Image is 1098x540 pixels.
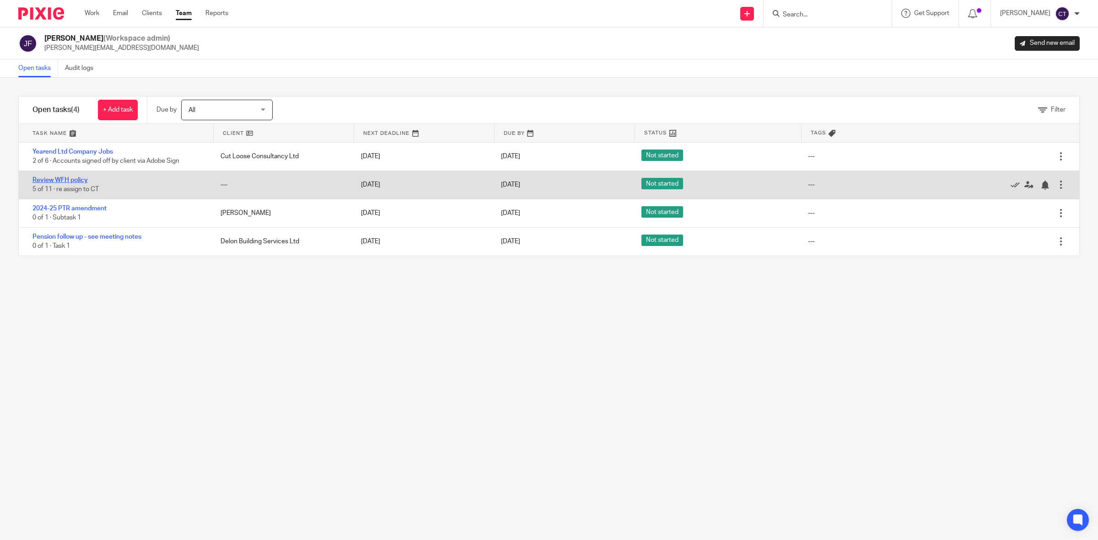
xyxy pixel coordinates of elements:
[811,129,826,137] span: Tags
[188,107,195,113] span: All
[211,204,352,222] div: [PERSON_NAME]
[18,59,58,77] a: Open tasks
[32,243,70,249] span: 0 of 1 · Task 1
[501,238,520,245] span: [DATE]
[808,237,815,246] div: ---
[32,186,99,192] span: 5 of 11 · re assign to CT
[44,43,199,53] p: [PERSON_NAME][EMAIL_ADDRESS][DOMAIN_NAME]
[18,34,38,53] img: svg%3E
[501,182,520,188] span: [DATE]
[32,177,88,183] a: Review WFH policy
[641,235,683,246] span: Not started
[71,106,80,113] span: (4)
[1000,9,1050,18] p: [PERSON_NAME]
[644,129,667,137] span: Status
[808,180,815,189] div: ---
[32,214,81,221] span: 0 of 1 · Subtask 1
[641,150,683,161] span: Not started
[501,210,520,216] span: [DATE]
[352,147,492,166] div: [DATE]
[176,9,192,18] a: Team
[103,35,170,42] span: (Workspace admin)
[205,9,228,18] a: Reports
[641,206,683,218] span: Not started
[211,232,352,251] div: Delon Building Services Ltd
[44,34,199,43] h2: [PERSON_NAME]
[914,10,949,16] span: Get Support
[501,153,520,160] span: [DATE]
[641,178,683,189] span: Not started
[18,7,64,20] img: Pixie
[32,205,107,212] a: 2024-25 PTR amendment
[352,232,492,251] div: [DATE]
[85,9,99,18] a: Work
[142,9,162,18] a: Clients
[211,147,352,166] div: Cut Loose Consultancy Ltd
[32,105,80,115] h1: Open tasks
[32,234,141,240] a: Pension follow up - see meeting notes
[1051,107,1066,113] span: Filter
[32,149,113,155] a: Yearend Ltd Company Jobs
[782,11,864,19] input: Search
[32,158,179,165] span: 2 of 6 · Accounts signed off by client via Adobe Sign
[156,105,177,114] p: Due by
[211,176,352,194] div: ---
[1055,6,1070,21] img: svg%3E
[352,204,492,222] div: [DATE]
[352,176,492,194] div: [DATE]
[98,100,138,120] a: + Add task
[1011,180,1024,189] a: Mark as done
[113,9,128,18] a: Email
[808,152,815,161] div: ---
[808,209,815,218] div: ---
[1015,36,1080,51] a: Send new email
[65,59,100,77] a: Audit logs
